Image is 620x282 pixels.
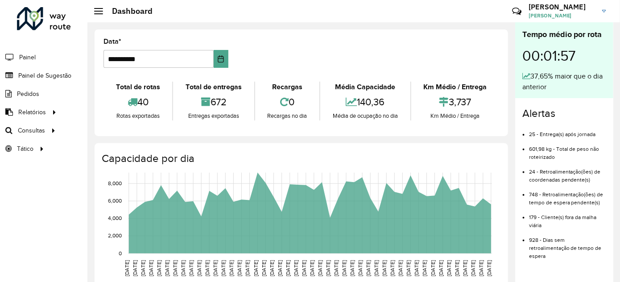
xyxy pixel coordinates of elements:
[373,260,379,276] text: [DATE]
[106,82,170,92] div: Total de rotas
[257,112,317,120] div: Recargas no dia
[322,92,408,112] div: 140,36
[422,260,428,276] text: [DATE]
[124,260,130,276] text: [DATE]
[257,82,317,92] div: Recargas
[454,260,460,276] text: [DATE]
[19,53,36,62] span: Painel
[108,216,122,221] text: 4,000
[309,260,315,276] text: [DATE]
[119,250,122,256] text: 0
[529,3,595,11] h3: [PERSON_NAME]
[398,260,404,276] text: [DATE]
[301,260,307,276] text: [DATE]
[140,260,146,276] text: [DATE]
[522,107,606,120] h4: Alertas
[212,260,218,276] text: [DATE]
[322,82,408,92] div: Média Capacidade
[486,260,492,276] text: [DATE]
[522,29,606,41] div: Tempo médio por rota
[257,92,317,112] div: 0
[214,50,228,68] button: Choose Date
[529,207,606,229] li: 179 - Cliente(s) fora da malha viária
[237,260,243,276] text: [DATE]
[175,112,252,120] div: Entregas exportadas
[220,260,226,276] text: [DATE]
[17,89,39,99] span: Pedidos
[446,260,452,276] text: [DATE]
[357,260,363,276] text: [DATE]
[172,260,178,276] text: [DATE]
[253,260,259,276] text: [DATE]
[103,36,121,47] label: Data
[529,229,606,260] li: 928 - Dias sem retroalimentação de tempo de espera
[293,260,299,276] text: [DATE]
[108,233,122,239] text: 2,000
[438,260,444,276] text: [DATE]
[382,260,388,276] text: [DATE]
[108,181,122,187] text: 8,000
[103,6,153,16] h2: Dashboard
[18,126,45,135] span: Consultas
[529,12,595,20] span: [PERSON_NAME]
[317,260,323,276] text: [DATE]
[413,112,497,120] div: Km Médio / Entrega
[132,260,138,276] text: [DATE]
[17,144,33,153] span: Tático
[529,138,606,161] li: 601,98 kg - Total de peso não roteirizado
[529,124,606,138] li: 25 - Entrega(s) após jornada
[277,260,283,276] text: [DATE]
[325,260,331,276] text: [DATE]
[341,260,347,276] text: [DATE]
[349,260,355,276] text: [DATE]
[365,260,371,276] text: [DATE]
[245,260,251,276] text: [DATE]
[413,92,497,112] div: 3,737
[269,260,275,276] text: [DATE]
[148,260,154,276] text: [DATE]
[102,152,499,165] h4: Capacidade por dia
[164,260,170,276] text: [DATE]
[228,260,234,276] text: [DATE]
[180,260,186,276] text: [DATE]
[175,92,252,112] div: 672
[188,260,194,276] text: [DATE]
[322,112,408,120] div: Média de ocupação no dia
[390,260,396,276] text: [DATE]
[106,92,170,112] div: 40
[414,260,420,276] text: [DATE]
[507,2,526,21] a: Contato Rápido
[18,108,46,117] span: Relatórios
[285,260,291,276] text: [DATE]
[106,112,170,120] div: Rotas exportadas
[430,260,436,276] text: [DATE]
[470,260,476,276] text: [DATE]
[522,71,606,92] div: 37,65% maior que o dia anterior
[406,260,412,276] text: [DATE]
[413,82,497,92] div: Km Médio / Entrega
[204,260,210,276] text: [DATE]
[196,260,202,276] text: [DATE]
[333,260,339,276] text: [DATE]
[108,198,122,204] text: 6,000
[261,260,267,276] text: [DATE]
[522,41,606,71] div: 00:01:57
[18,71,71,80] span: Painel de Sugestão
[462,260,468,276] text: [DATE]
[478,260,484,276] text: [DATE]
[175,82,252,92] div: Total de entregas
[529,161,606,184] li: 24 - Retroalimentação(ões) de coordenadas pendente(s)
[156,260,162,276] text: [DATE]
[529,184,606,207] li: 748 - Retroalimentação(ões) de tempo de espera pendente(s)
